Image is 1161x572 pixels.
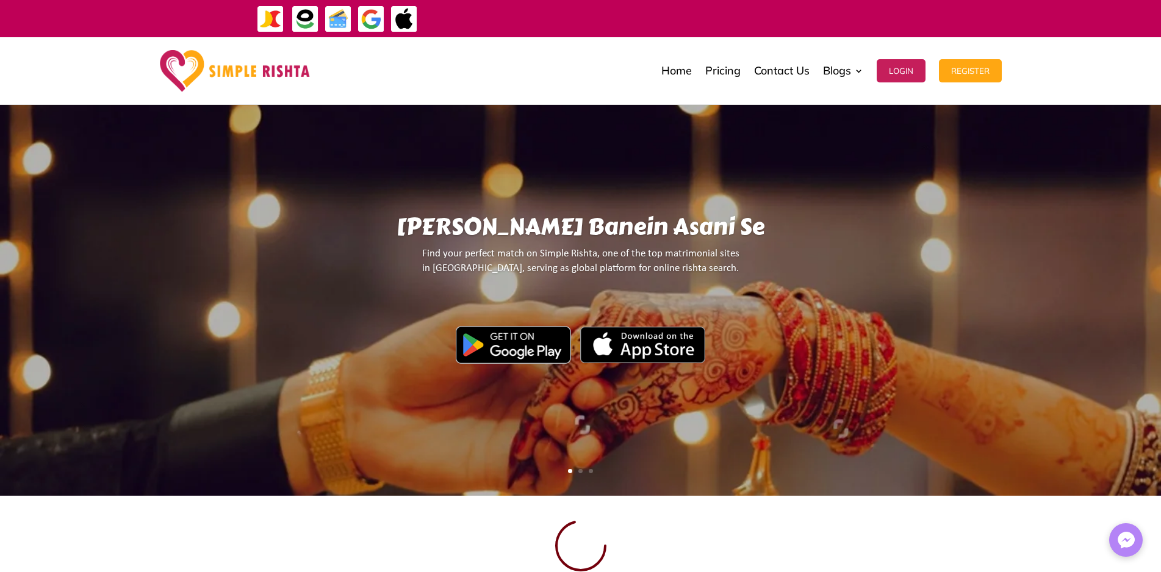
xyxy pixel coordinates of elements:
button: Login [877,59,926,82]
img: GooglePay-icon [358,5,385,33]
img: Messenger [1114,528,1138,552]
a: 3 [589,469,593,473]
a: 2 [578,469,583,473]
a: Login [877,40,926,101]
a: Register [939,40,1002,101]
a: 1 [568,469,572,473]
a: Home [661,40,692,101]
img: JazzCash-icon [257,5,284,33]
a: Pricing [705,40,741,101]
h1: [PERSON_NAME] Banein Asani Se [151,213,1010,247]
img: Credit Cards [325,5,352,33]
button: Register [939,59,1002,82]
a: Blogs [823,40,863,101]
img: Google Play [456,326,571,364]
img: EasyPaisa-icon [292,5,319,33]
img: ApplePay-icon [390,5,418,33]
a: Contact Us [754,40,810,101]
p: Find your perfect match on Simple Rishta, one of the top matrimonial sites in [GEOGRAPHIC_DATA], ... [151,247,1010,286]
